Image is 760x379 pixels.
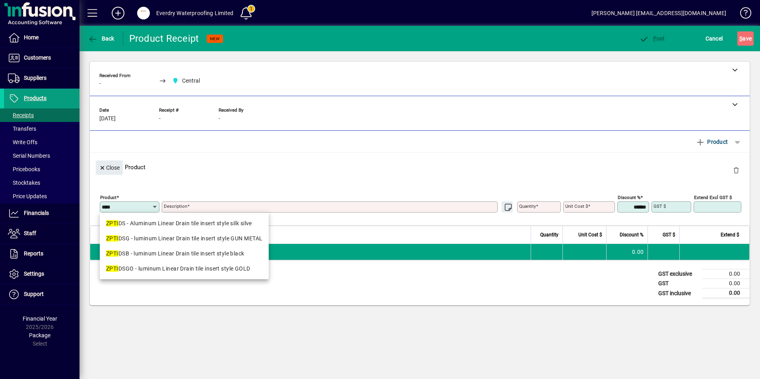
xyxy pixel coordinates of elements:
span: Support [24,291,44,297]
span: Cancel [706,32,723,45]
td: GST [654,279,702,288]
a: Home [4,28,79,48]
span: Pricebooks [8,166,40,172]
em: ZPTI [106,220,118,226]
button: Add [105,6,131,20]
span: ave [739,32,752,45]
mat-label: Product [100,195,116,200]
span: Financials [24,210,49,216]
a: Write Offs [4,135,79,149]
div: [PERSON_NAME] [EMAIL_ADDRESS][DOMAIN_NAME] [591,7,726,19]
span: Central [170,76,204,86]
mat-label: Unit Cost $ [565,203,588,209]
div: DSB - luminum Linear Drain tile insert style black [106,249,262,258]
span: [DATE] [99,116,116,122]
span: Home [24,34,39,41]
span: Financial Year [23,315,57,322]
a: Price Updates [4,189,79,203]
a: Suppliers [4,68,79,88]
a: Settings [4,264,79,284]
span: Products [24,95,47,101]
div: Everdry Waterproofing Limited [156,7,233,19]
mat-label: Quantity [519,203,536,209]
a: Reports [4,244,79,264]
button: Post [637,31,667,46]
span: Unit Cost $ [578,230,602,239]
span: Extend $ [721,230,739,239]
a: Pricebooks [4,162,79,176]
div: DS - Aluminum Linear Drain tile insert style silk silve [106,219,262,228]
mat-label: Description [164,203,187,209]
app-page-header-button: Back [79,31,123,46]
span: Back [88,35,114,42]
span: Quantity [540,230,558,239]
span: Customers [24,54,51,61]
span: Receipts [8,112,34,118]
mat-option: ZPTIDSB - luminum Linear Drain tile insert style black [100,246,269,261]
td: 0.00 [702,288,750,298]
span: - [99,81,101,87]
span: S [739,35,743,42]
span: Suppliers [24,75,47,81]
span: ost [639,35,665,42]
span: GST $ [663,230,675,239]
mat-option: ZPTIDSG - luminum Linear Drain tile insert style GUN METAL [100,231,269,246]
span: Write Offs [8,139,37,145]
mat-label: GST $ [653,203,666,209]
mat-label: Extend excl GST $ [694,195,732,200]
div: Product Receipt [129,32,199,45]
span: Stocktakes [8,180,40,186]
a: Serial Numbers [4,149,79,162]
a: Transfers [4,122,79,135]
span: - [219,116,220,122]
a: Knowledge Base [734,2,750,27]
a: Financials [4,203,79,223]
mat-option: ZPTIDS - Aluminum Linear Drain tile insert style silk silve [100,216,269,231]
app-page-header-button: Delete [727,166,746,174]
button: Cancel [704,31,725,46]
button: Profile [131,6,156,20]
span: Close [99,161,120,174]
td: GST exclusive [654,269,702,279]
mat-label: Discount % [618,195,640,200]
span: Settings [24,271,44,277]
span: Package [29,332,50,338]
div: Product [90,153,750,182]
button: Save [737,31,754,46]
td: 0.00 [606,244,648,260]
span: Staff [24,230,36,236]
button: Delete [727,160,746,180]
span: NEW [210,36,220,41]
span: P [653,35,657,42]
span: Price Updates [8,193,47,199]
em: ZPTI [106,250,118,257]
em: ZPTI [106,235,118,242]
a: Customers [4,48,79,68]
button: Close [96,160,123,175]
td: 0.00 [702,279,750,288]
span: - [159,116,161,122]
div: DSG - luminum Linear Drain tile insert style GUN METAL [106,234,262,243]
button: Back [86,31,116,46]
td: 0.00 [702,269,750,279]
app-page-header-button: Close [94,164,125,171]
td: GST inclusive [654,288,702,298]
a: Stocktakes [4,176,79,189]
span: Central [182,77,200,85]
div: DSGO - luminum Linear Drain tile insert style GOLD [106,265,262,273]
a: Staff [4,224,79,244]
em: ZPTI [106,265,118,272]
mat-option: ZPTIDSGO - luminum Linear Drain tile insert style GOLD [100,261,269,276]
span: Transfers [8,126,36,132]
a: Receipts [4,108,79,122]
span: Discount % [620,230,644,239]
a: Support [4,284,79,304]
span: Reports [24,250,43,257]
span: Serial Numbers [8,153,50,159]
